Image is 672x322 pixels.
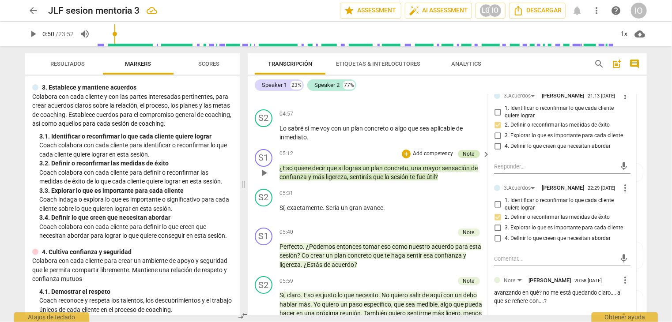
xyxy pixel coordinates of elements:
[455,292,463,299] span: un
[288,125,305,132] span: sabré
[279,228,293,236] span: 05:40
[338,292,344,299] span: lo
[394,301,405,308] span: que
[591,5,602,16] span: more_vert
[355,292,378,299] span: necesito
[416,301,438,308] span: medible
[324,261,332,268] span: de
[432,310,445,317] span: más
[296,310,304,317] span: en
[39,222,233,240] p: Coach colabora con cada cliente para definir lo que creen que necesitan abordar para lograr lo qu...
[349,301,364,308] span: paso
[279,277,293,285] span: 05:59
[340,310,361,317] span: reunión
[592,312,658,322] div: Obtener ayuda
[451,60,481,67] span: Analytics
[125,60,151,67] span: Markers
[608,3,624,19] a: Obtener ayuda
[344,5,397,16] span: Assessment
[594,59,604,69] span: search
[326,173,347,180] span: ligereza
[28,5,38,16] span: arrow_back
[313,173,326,180] span: más
[610,57,624,71] button: Add summary
[39,213,233,222] div: 3. 4. Definir lo que creen que necesitan abordar
[297,252,302,259] span: ?
[147,5,157,16] div: All changes saved
[405,301,416,308] span: sea
[39,168,233,186] p: Coach colabora con cada cliente para definir o reconfirmar las medidas de éxito de lo que cada cl...
[56,30,74,37] span: / 23:52
[456,125,463,132] span: de
[301,292,304,299] span: .
[634,29,645,39] span: cloud_download
[619,253,630,264] span: mic
[314,81,340,90] div: Speaker 2
[332,261,354,268] span: acuerdo
[491,212,627,223] label: Coach colabora con cada cliente para definir o reconfirmar las medidas de éxito de lo que cada cl...
[259,168,269,178] span: play_arrow
[340,3,401,19] button: Assessment
[310,301,313,308] span: .
[476,3,506,19] button: LGIO
[279,173,308,180] span: confianza
[482,149,491,159] button: Ocultar comentarios
[351,125,364,132] span: plan
[505,132,623,140] span: 3. Explorar lo que es importante para cada cliente
[402,150,411,158] div: Añadir resultados
[463,150,475,158] div: Note
[343,81,355,90] div: 77%
[505,197,627,212] span: 1. Identificar o reconfirmar lo que cada cliente quiere lograr
[373,173,385,180] span: que
[390,125,395,132] span: o
[28,29,38,39] span: play_arrow
[331,125,343,132] span: con
[408,125,419,132] span: que
[350,173,373,180] span: sentirás
[334,252,347,259] span: plan
[463,292,477,299] span: debo
[392,243,409,250] span: como
[440,301,453,308] span: algo
[279,252,297,259] span: sesión
[619,161,630,172] span: mic
[574,278,602,284] div: 20:58 [DATE]
[304,310,316,317] span: una
[627,57,642,71] button: Mostrar/Ocultar comentarios
[419,125,430,132] span: sea
[465,301,482,308] span: pueda
[279,204,284,211] span: Sí
[279,165,294,172] span: ¿Eso
[513,5,562,16] span: Descargar
[505,142,611,150] span: 4. Definir lo que creen que necesitan abordar
[291,81,302,90] div: 23%
[422,292,430,299] span: de
[279,125,288,132] span: Lo
[438,301,440,308] span: ,
[279,110,293,118] span: 04:57
[262,81,287,90] div: Speaker 1
[343,125,351,132] span: un
[381,243,392,250] span: eso
[491,197,627,212] label: Coach colabora con cada cliente para identificar o reconfirmar lo que cada cliente quiere lograr ...
[77,26,93,42] button: Volume
[427,173,435,180] span: útil
[504,277,525,284] div: Note
[344,165,362,172] span: logras
[326,252,334,259] span: un
[505,235,611,243] span: 4. Definir lo que creen que necesitan abordar
[336,60,420,67] span: Etiquetas & Interlocutores
[505,121,610,129] span: 2. Definir o reconfirmar las medidas de éxito
[341,204,349,211] span: un
[268,60,312,67] span: Transcripción
[411,165,423,172] span: una
[304,261,324,268] span: ¿Estás
[491,120,627,131] label: Coach colabora con cada cliente para definir o reconfirmar las medidas de éxito de lo que cada cl...
[453,301,465,308] span: que
[373,252,385,259] span: que
[363,204,383,211] span: avance
[481,149,492,160] span: keyboard_arrow_right
[631,3,647,19] button: IO
[364,301,391,308] span: específico
[287,292,301,299] span: claro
